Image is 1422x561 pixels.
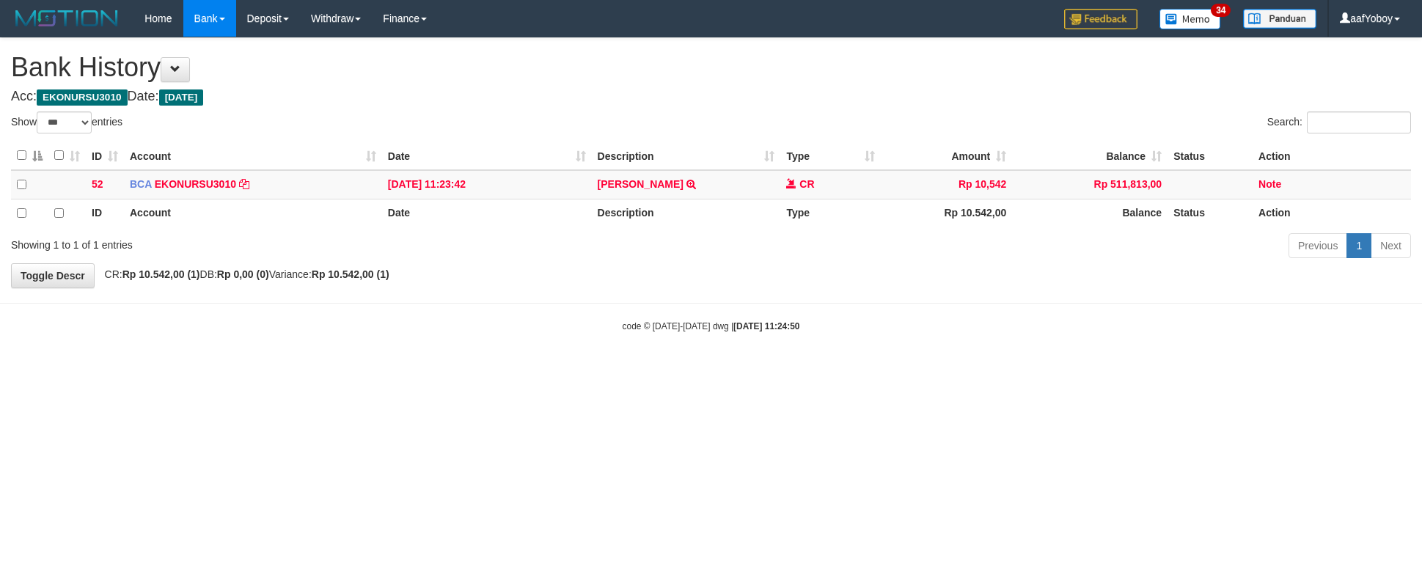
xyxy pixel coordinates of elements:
[11,232,582,252] div: Showing 1 to 1 of 1 entries
[382,170,592,199] td: [DATE] 11:23:42
[799,178,814,190] span: CR
[98,268,389,280] span: CR: DB: Variance:
[11,142,48,170] th: : activate to sort column descending
[1253,199,1411,227] th: Action
[37,89,127,106] span: EKONURSU3010
[1012,142,1168,170] th: Balance: activate to sort column ascending
[623,321,800,331] small: code © [DATE]-[DATE] dwg |
[1168,199,1253,227] th: Status
[11,263,95,288] a: Toggle Descr
[11,53,1411,82] h1: Bank History
[86,142,124,170] th: ID: activate to sort column ascending
[1253,142,1411,170] th: Action
[1267,111,1411,133] label: Search:
[592,142,781,170] th: Description: activate to sort column ascending
[1159,9,1221,29] img: Button%20Memo.svg
[733,321,799,331] strong: [DATE] 11:24:50
[155,178,236,190] a: EKONURSU3010
[1307,111,1411,133] input: Search:
[598,178,683,190] a: [PERSON_NAME]
[124,199,382,227] th: Account
[130,178,152,190] span: BCA
[11,89,1411,104] h4: Acc: Date:
[881,142,1012,170] th: Amount: activate to sort column ascending
[881,170,1012,199] td: Rp 10,542
[1168,142,1253,170] th: Status
[312,268,389,280] strong: Rp 10.542,00 (1)
[382,142,592,170] th: Date: activate to sort column ascending
[382,199,592,227] th: Date
[11,111,122,133] label: Show entries
[37,111,92,133] select: Showentries
[1064,9,1137,29] img: Feedback.jpg
[1211,4,1231,17] span: 34
[1012,170,1168,199] td: Rp 511,813,00
[1012,199,1168,227] th: Balance
[11,7,122,29] img: MOTION_logo.png
[1371,233,1411,258] a: Next
[48,142,86,170] th: : activate to sort column ascending
[1258,178,1281,190] a: Note
[780,199,881,227] th: Type
[124,142,382,170] th: Account: activate to sort column ascending
[159,89,204,106] span: [DATE]
[92,178,103,190] span: 52
[1289,233,1347,258] a: Previous
[217,268,269,280] strong: Rp 0,00 (0)
[780,142,881,170] th: Type: activate to sort column ascending
[881,199,1012,227] th: Rp 10.542,00
[592,199,781,227] th: Description
[239,178,249,190] a: Copy EKONURSU3010 to clipboard
[1346,233,1371,258] a: 1
[86,199,124,227] th: ID
[1243,9,1316,29] img: panduan.png
[122,268,200,280] strong: Rp 10.542,00 (1)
